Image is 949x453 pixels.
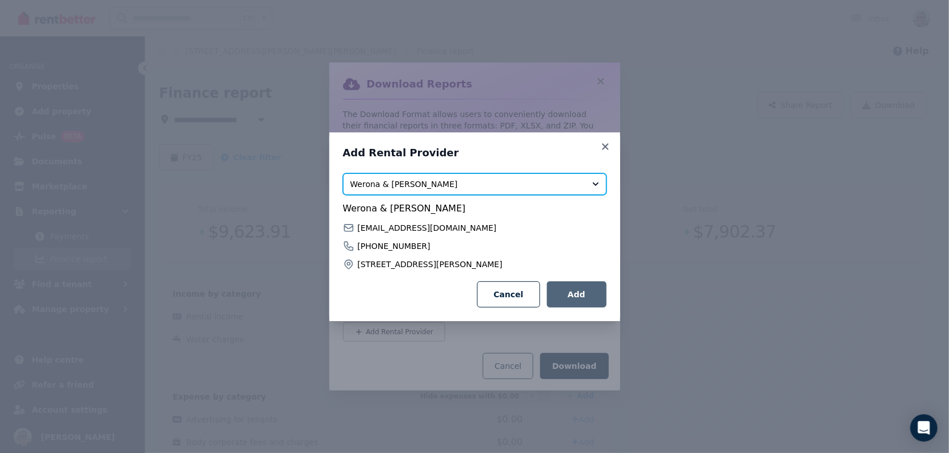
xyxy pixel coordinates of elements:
h3: Add Rental Provider [343,146,607,160]
span: Werona & [PERSON_NAME] [350,178,583,190]
span: Werona & [PERSON_NAME] [343,202,607,215]
span: [PHONE_NUMBER] [358,240,430,252]
button: Cancel [477,281,540,307]
span: [EMAIL_ADDRESS][DOMAIN_NAME] [358,222,497,234]
button: Add [547,281,607,307]
div: Open Intercom Messenger [910,414,938,442]
span: [STREET_ADDRESS][PERSON_NAME] [358,259,503,270]
button: Werona & [PERSON_NAME] [343,173,607,195]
